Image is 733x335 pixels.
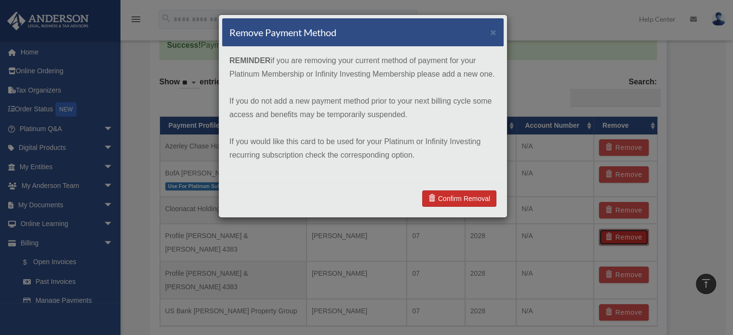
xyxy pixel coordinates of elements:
button: × [490,27,496,37]
h4: Remove Payment Method [229,26,336,39]
strong: REMINDER [229,56,270,65]
p: If you do not add a new payment method prior to your next billing cycle some access and benefits ... [229,94,496,121]
a: Confirm Removal [422,190,496,207]
div: if you are removing your current method of payment for your Platinum Membership or Infinity Inves... [222,47,504,183]
p: If you would like this card to be used for your Platinum or Infinity Investing recurring subscrip... [229,135,496,162]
